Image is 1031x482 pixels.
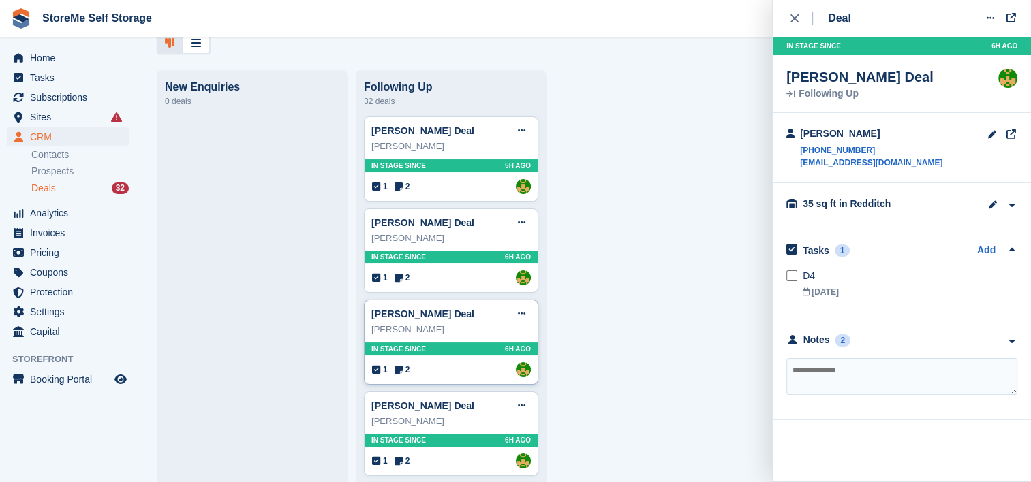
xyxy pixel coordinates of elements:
div: [PERSON_NAME] [371,140,531,153]
a: menu [7,370,129,389]
a: menu [7,223,129,242]
a: menu [7,283,129,302]
span: In stage since [371,252,426,262]
a: menu [7,243,129,262]
span: 1 [372,364,388,376]
a: menu [7,127,129,146]
a: menu [7,68,129,87]
i: Smart entry sync failures have occurred [111,112,122,123]
div: [PERSON_NAME] Deal [786,69,934,85]
span: 6H AGO [505,344,531,354]
div: 32 [112,182,129,194]
div: D4 [803,269,1017,283]
a: [PERSON_NAME] Deal [371,400,474,411]
a: StorMe [516,270,531,285]
span: Deals [31,182,56,195]
span: Capital [30,322,112,341]
span: 2 [395,180,410,193]
span: 6H AGO [505,435,531,445]
span: In stage since [371,435,426,445]
div: 32 deals [364,93,538,110]
span: 1 [372,180,388,193]
span: 1 [372,455,388,467]
div: [PERSON_NAME] [371,231,531,245]
a: StoreMe Self Storage [37,7,157,29]
span: In stage since [371,161,426,171]
span: 2 [395,364,410,376]
a: menu [7,108,129,127]
div: [PERSON_NAME] [371,323,531,336]
div: Deal [828,10,851,27]
span: In stage since [786,41,841,51]
div: Notes [803,333,830,347]
span: CRM [30,127,112,146]
span: 5H AGO [505,161,531,171]
a: [PERSON_NAME] Deal [371,308,474,319]
a: [PERSON_NAME] Deal [371,125,474,136]
a: menu [7,302,129,321]
a: menu [7,204,129,223]
span: Tasks [30,68,112,87]
div: 2 [835,334,850,347]
a: Prospects [31,164,129,178]
img: StorMe [516,453,531,468]
div: Following Up [786,89,934,99]
h2: Tasks [803,244,829,257]
span: Prospects [31,165,74,178]
span: 2 [395,455,410,467]
span: Invoices [30,223,112,242]
span: 2 [395,272,410,284]
span: 1 [372,272,388,284]
span: Booking Portal [30,370,112,389]
span: Home [30,48,112,67]
a: StorMe [516,179,531,194]
a: Add [977,243,996,259]
a: [PHONE_NUMBER] [800,144,942,157]
span: Analytics [30,204,112,223]
a: menu [7,48,129,67]
span: Coupons [30,263,112,282]
a: menu [7,263,129,282]
a: D4 [DATE] [803,262,1017,305]
span: 6H AGO [991,41,1017,51]
span: Subscriptions [30,88,112,107]
a: Preview store [112,371,129,387]
div: [DATE] [803,286,1017,298]
a: menu [7,88,129,107]
div: Following Up [364,81,538,93]
span: Sites [30,108,112,127]
img: StorMe [516,362,531,377]
div: 35 sq ft in Redditch [803,197,939,211]
a: Contacts [31,148,129,161]
div: 1 [835,244,850,257]
div: New Enquiries [165,81,339,93]
span: In stage since [371,344,426,354]
span: Settings [30,302,112,321]
div: 0 deals [165,93,339,110]
img: StorMe [998,69,1017,88]
span: Pricing [30,243,112,262]
span: Protection [30,283,112,302]
img: stora-icon-8386f47178a22dfd0bd8f6a31ec36ba5ce8667c1dd55bd0f319d3a0aa187defe.svg [11,8,31,29]
a: [PERSON_NAME] Deal [371,217,474,228]
a: menu [7,322,129,341]
div: [PERSON_NAME] [800,127,942,141]
span: Storefront [12,353,136,366]
a: [EMAIL_ADDRESS][DOMAIN_NAME] [800,157,942,169]
span: 6H AGO [505,252,531,262]
a: Deals 32 [31,181,129,195]
div: [PERSON_NAME] [371,415,531,428]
